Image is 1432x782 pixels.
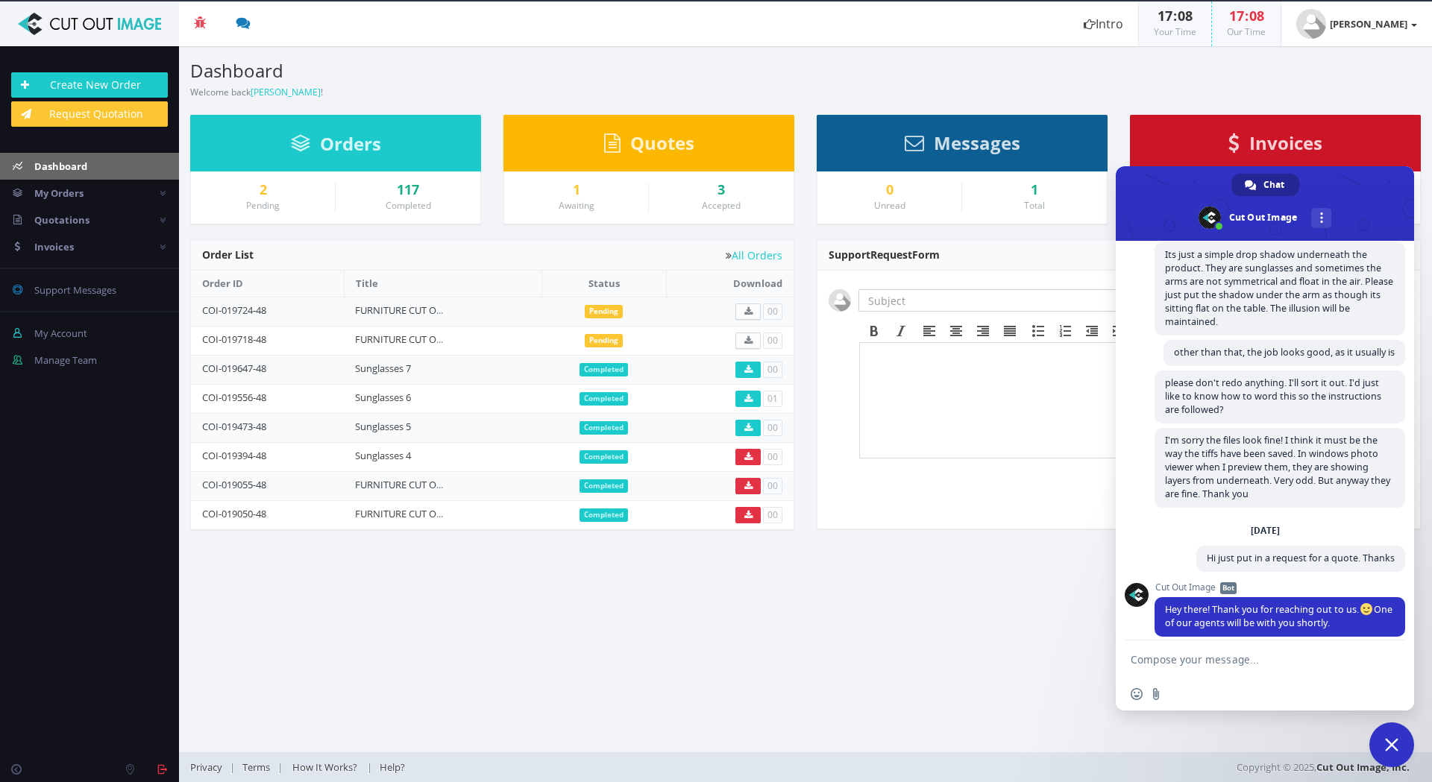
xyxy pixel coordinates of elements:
[1296,9,1326,39] img: user_default.jpg
[320,131,381,156] span: Orders
[585,334,623,347] span: Pending
[1165,248,1393,328] span: Its just a simple drop shadow underneath the product. They are sunglasses and sometimes the arms ...
[235,760,277,774] a: Terms
[580,392,628,406] span: Completed
[1172,7,1178,25] span: :
[1150,688,1162,700] span: Send a file
[1165,376,1381,416] span: please don't redo anything. I'll sort it out. I'd just like to know how to word this so the instr...
[1178,7,1193,25] span: 08
[1165,603,1392,629] span: Hey there! Thank you for reaching out to us. One of our agents will be with you shortly.
[858,289,1122,312] input: Subject
[34,283,116,297] span: Support Messages
[1330,17,1407,31] strong: [PERSON_NAME]
[1249,7,1264,25] span: 08
[355,391,411,404] a: Sunglasses 6
[283,760,367,774] a: How It Works?
[1251,526,1280,535] div: [DATE]
[1244,7,1249,25] span: :
[1231,174,1299,196] div: Chat
[34,327,87,340] span: My Account
[11,13,168,35] img: Cut Out Image
[202,247,254,262] span: Order List
[1316,760,1410,774] a: Cut Out Image, Inc.
[916,321,943,341] div: Align left
[874,199,905,212] small: Unread
[202,362,266,375] a: COI-019647-48
[580,421,628,435] span: Completed
[291,140,381,154] a: Orders
[202,391,266,404] a: COI-019556-48
[1105,321,1132,341] div: Increase indent
[355,332,466,346] a: FURNITURE CUT OUTS 87
[347,183,469,198] a: 117
[660,183,782,198] a: 3
[888,321,914,341] div: Italic
[973,183,1096,198] div: 1
[1025,321,1052,341] div: Bullet list
[1131,653,1366,666] textarea: Compose your message...
[630,130,694,155] span: Quotes
[355,303,466,317] a: FURNITURE CUT OUTS 88
[292,760,357,774] span: How It Works?
[1249,130,1322,155] span: Invoices
[1154,25,1196,38] small: Your Time
[202,183,324,198] a: 2
[202,420,266,433] a: COI-019473-48
[1131,688,1143,700] span: Insert an emoji
[1069,1,1138,46] a: Intro
[191,271,344,297] th: Order ID
[344,271,541,297] th: Title
[246,199,280,212] small: Pending
[541,271,666,297] th: Status
[1229,7,1244,25] span: 17
[190,61,794,81] h3: Dashboard
[1052,321,1078,341] div: Numbered list
[1220,582,1237,594] span: Bot
[202,303,266,317] a: COI-019724-48
[1263,174,1284,196] span: Chat
[1165,434,1390,500] span: I'm sorry the files look fine! I think it must be the way the tiffs have been saved. In windows p...
[905,139,1020,153] a: Messages
[1155,582,1405,593] span: Cut Out Image
[829,247,940,262] span: Support Form
[202,449,266,462] a: COI-019394-48
[34,213,89,227] span: Quotations
[580,450,628,464] span: Completed
[355,449,411,462] a: Sunglasses 4
[1369,722,1414,767] div: Close chat
[726,250,782,261] a: All Orders
[860,343,1407,458] iframe: Rich Text Area. Press ALT-F9 for menu. Press ALT-F10 for toolbar. Press ALT-0 for help
[1024,199,1045,212] small: Total
[11,72,168,98] a: Create New Order
[190,752,1011,782] div: | | |
[970,321,996,341] div: Align right
[34,186,84,200] span: My Orders
[355,478,466,491] a: FURNITURE CUT OUTS 86
[34,240,74,253] span: Invoices
[34,160,87,173] span: Dashboard
[1237,760,1410,775] span: Copyright © 2025,
[190,86,323,98] small: Welcome back !
[580,508,628,522] span: Completed
[1311,208,1331,228] div: More channels
[580,479,628,493] span: Completed
[1228,139,1322,153] a: Invoices
[996,321,1023,341] div: Justify
[202,478,266,491] a: COI-019055-48
[202,332,266,346] a: COI-019718-48
[515,183,637,198] a: 1
[604,139,694,153] a: Quotes
[934,130,1020,155] span: Messages
[11,101,168,127] a: Request Quotation
[943,321,970,341] div: Align center
[355,507,466,520] a: FURNITURE CUT OUTS 85
[386,199,431,212] small: Completed
[1281,1,1432,46] a: [PERSON_NAME]
[1078,321,1105,341] div: Decrease indent
[190,760,230,774] a: Privacy
[870,247,912,262] span: Request
[829,183,950,198] a: 0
